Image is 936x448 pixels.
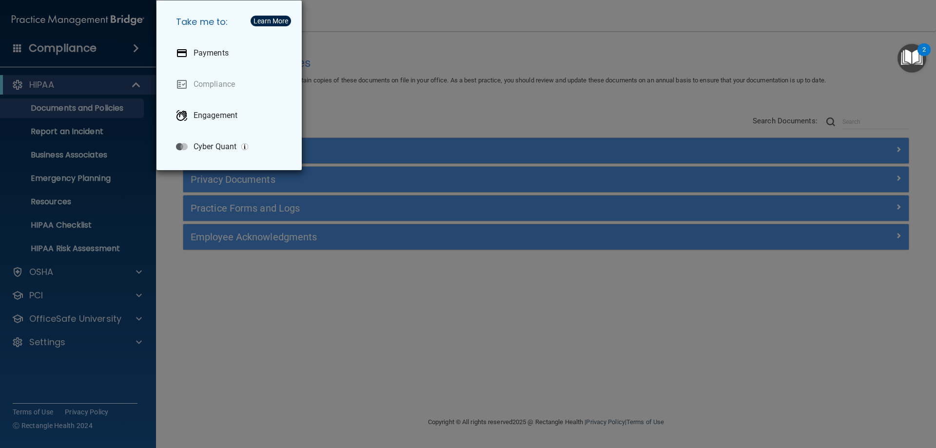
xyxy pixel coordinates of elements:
button: Learn More [251,16,291,26]
a: Engagement [168,102,294,129]
a: Cyber Quant [168,133,294,160]
p: Payments [194,48,229,58]
a: Compliance [168,71,294,98]
p: Engagement [194,111,237,120]
div: 2 [922,50,926,62]
p: Cyber Quant [194,142,236,152]
a: Payments [168,39,294,67]
div: Learn More [253,18,288,24]
h5: Take me to: [168,8,294,36]
button: Open Resource Center, 2 new notifications [897,44,926,73]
